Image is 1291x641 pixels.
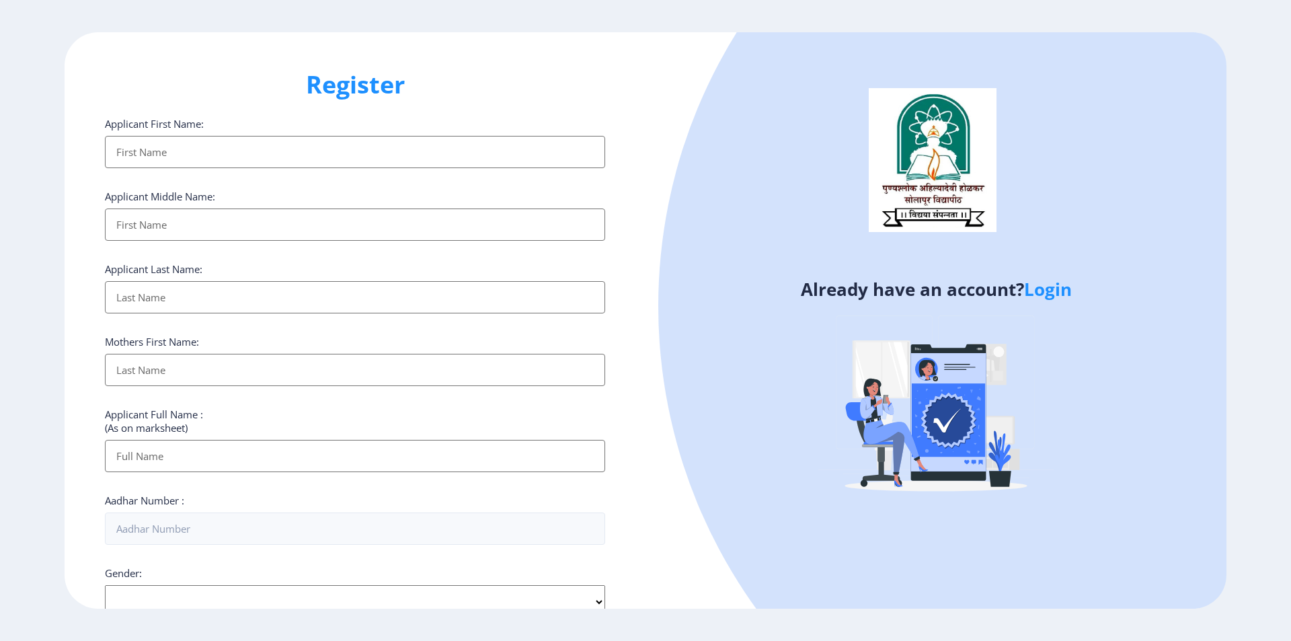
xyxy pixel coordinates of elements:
input: Full Name [105,440,605,472]
label: Applicant Full Name : (As on marksheet) [105,408,203,435]
input: First Name [105,136,605,168]
label: Aadhar Number : [105,494,184,507]
input: First Name [105,209,605,241]
img: Verified-rafiki.svg [818,290,1054,525]
input: Aadhar Number [105,513,605,545]
a: Login [1024,277,1072,301]
label: Applicant Last Name: [105,262,202,276]
h1: Register [105,69,605,101]
label: Applicant First Name: [105,117,204,130]
h4: Already have an account? [656,278,1216,300]
img: logo [869,88,996,232]
input: Last Name [105,354,605,386]
label: Applicant Middle Name: [105,190,215,203]
label: Gender: [105,566,142,580]
label: Mothers First Name: [105,335,199,348]
input: Last Name [105,281,605,313]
